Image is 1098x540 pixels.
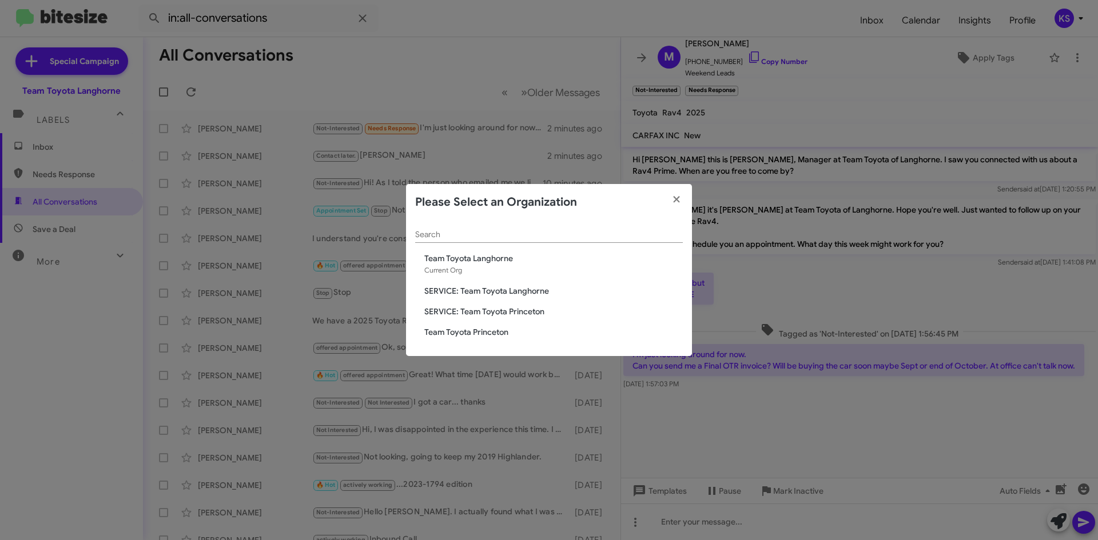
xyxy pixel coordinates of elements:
[424,253,683,264] span: Team Toyota Langhorne
[424,306,683,317] span: SERVICE: Team Toyota Princeton
[424,285,683,297] span: SERVICE: Team Toyota Langhorne
[424,266,462,274] span: Current Org
[415,193,577,211] h2: Please Select an Organization
[424,326,683,338] span: Team Toyota Princeton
